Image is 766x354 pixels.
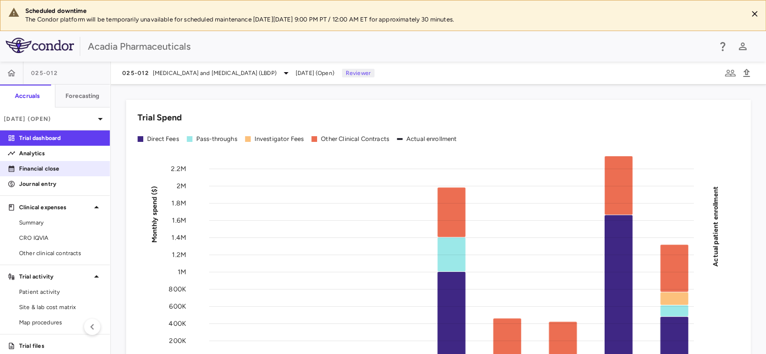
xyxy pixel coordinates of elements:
[171,233,186,241] tspan: 1.4M
[122,69,149,77] span: 025-012
[19,272,91,281] p: Trial activity
[19,180,102,188] p: Journal entry
[19,249,102,257] span: Other clinical contracts
[88,39,711,54] div: Acadia Pharmaceuticals
[196,135,237,143] div: Pass-throughs
[19,218,102,227] span: Summary
[171,164,186,172] tspan: 2.2M
[712,186,720,266] tspan: Actual patient enrollment
[19,288,102,296] span: Patient activity
[747,7,762,21] button: Close
[19,134,102,142] p: Trial dashboard
[406,135,457,143] div: Actual enrollment
[342,69,374,77] p: Reviewer
[296,69,334,77] span: [DATE] (Open)
[19,342,102,350] p: Trial files
[31,69,58,77] span: 025-012
[19,318,102,327] span: Map procedures
[19,149,102,158] p: Analytics
[172,216,186,224] tspan: 1.6M
[169,302,186,310] tspan: 600K
[19,164,102,173] p: Financial close
[147,135,179,143] div: Direct Fees
[19,303,102,311] span: Site & lab cost matrix
[178,268,186,276] tspan: 1M
[171,199,186,207] tspan: 1.8M
[19,203,91,212] p: Clinical expenses
[4,115,95,123] p: [DATE] (Open)
[169,336,186,344] tspan: 200K
[153,69,277,77] span: [MEDICAL_DATA] and [MEDICAL_DATA] (LBDP)
[25,7,740,15] div: Scheduled downtime
[19,234,102,242] span: CRO IQVIA
[169,319,186,327] tspan: 400K
[25,15,740,24] p: The Condor platform will be temporarily unavailable for scheduled maintenance [DATE][DATE] 9:00 P...
[138,111,182,124] h6: Trial Spend
[6,38,74,53] img: logo-full-SnFGN8VE.png
[172,250,186,258] tspan: 1.2M
[255,135,304,143] div: Investigator Fees
[15,92,40,100] h6: Accruals
[169,285,186,293] tspan: 800K
[150,186,159,243] tspan: Monthly spend ($)
[65,92,100,100] h6: Forecasting
[177,182,186,190] tspan: 2M
[321,135,389,143] div: Other Clinical Contracts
